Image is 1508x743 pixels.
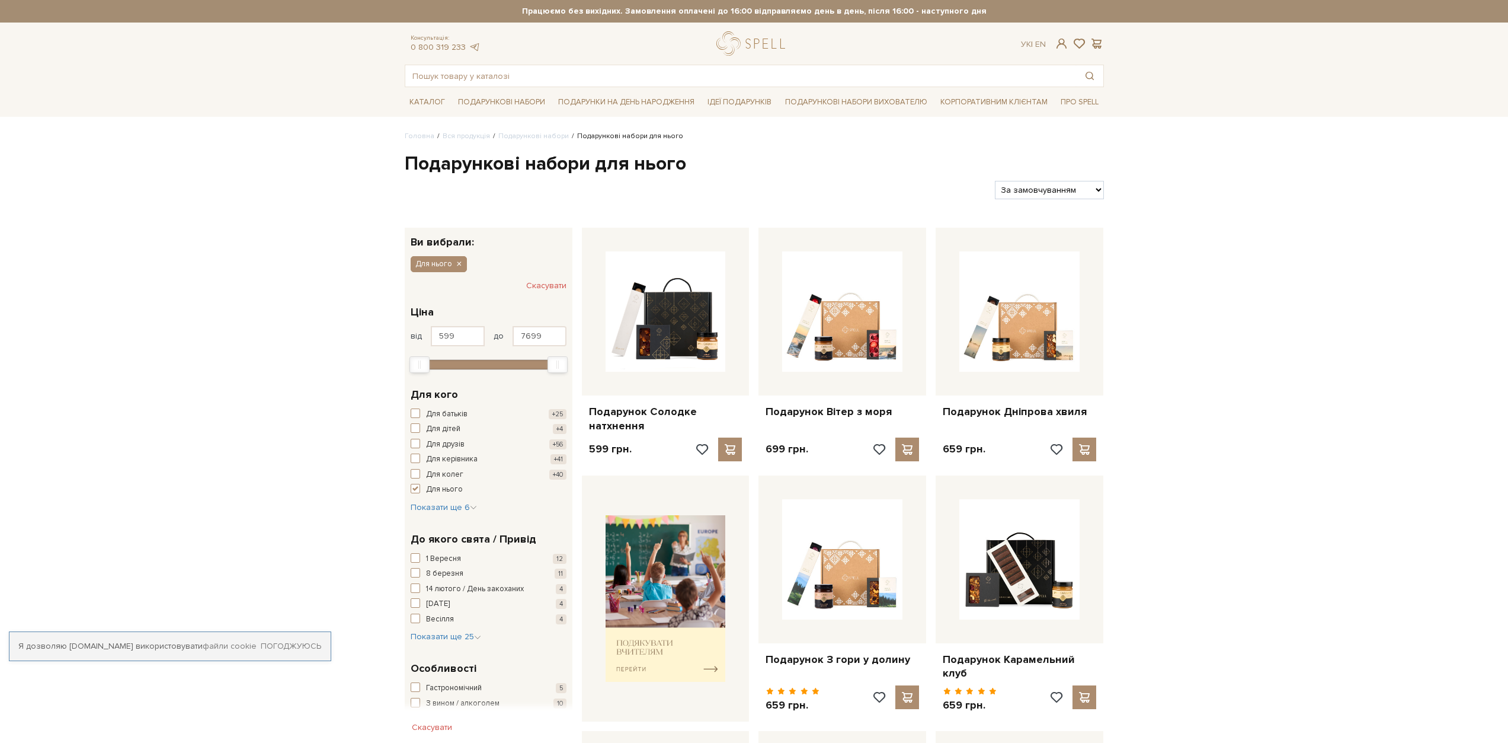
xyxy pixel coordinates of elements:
[411,454,566,465] button: Для керівника +41
[426,698,500,710] span: З вином / алкоголем
[936,92,1052,112] a: Корпоративним клієнтам
[766,442,808,456] p: 699 грн.
[203,641,257,651] a: файли cookie
[411,632,481,642] span: Показати ще 25
[426,469,463,481] span: Для колег
[469,42,481,52] a: telegram
[556,614,566,624] span: 4
[1031,39,1033,49] span: |
[549,409,566,419] span: +25
[443,132,490,141] a: Вся продукція
[943,442,985,456] p: 659 грн.
[1021,39,1046,50] div: Ук
[556,683,566,693] span: 5
[405,228,572,247] div: Ви вибрали:
[411,568,566,580] button: 8 березня 11
[411,331,422,342] span: від
[405,6,1104,17] strong: Працюємо без вихідних. Замовлення оплачені до 16:00 відправляємо день в день, після 16:00 - насту...
[426,568,463,580] span: 8 березня
[553,554,566,564] span: 12
[426,409,468,420] span: Для батьків
[411,304,434,320] span: Ціна
[426,598,450,610] span: [DATE]
[569,131,683,142] li: Подарункові набори для нього
[766,405,919,419] a: Подарунок Вітер з моря
[411,387,458,403] span: Для кого
[405,718,459,737] button: Скасувати
[589,442,632,456] p: 599 грн.
[526,276,566,295] button: Скасувати
[498,132,569,141] a: Подарункові набори
[1056,93,1103,111] a: Про Spell
[411,42,466,52] a: 0 800 319 233
[548,356,568,373] div: Max
[426,439,465,451] span: Для друзів
[411,484,566,496] button: Для нього
[411,469,566,481] button: Для колег +40
[716,31,790,56] a: logo
[553,93,699,111] a: Подарунки на День народження
[766,653,919,667] a: Подарунок З гори у долину
[426,484,463,496] span: Для нього
[556,599,566,609] span: 4
[426,553,461,565] span: 1 Вересня
[411,598,566,610] button: [DATE] 4
[411,631,481,643] button: Показати ще 25
[261,641,321,652] a: Погоджуюсь
[411,531,536,547] span: До якого свята / Привід
[411,661,476,677] span: Особливості
[9,641,331,652] div: Я дозволяю [DOMAIN_NAME] використовувати
[411,502,477,512] span: Показати ще 6
[553,424,566,434] span: +4
[411,409,566,420] button: Для батьків +25
[555,569,566,579] span: 11
[550,454,566,464] span: +41
[549,439,566,449] span: +56
[1035,39,1046,49] a: En
[426,454,478,465] span: Для керівника
[766,699,819,712] p: 659 грн.
[411,698,566,710] button: З вином / алкоголем 10
[780,92,932,112] a: Подарункові набори вихователю
[411,502,477,514] button: Показати ще 6
[411,439,566,451] button: Для друзів +56
[405,93,450,111] a: Каталог
[589,405,742,433] a: Подарунок Солодке натхнення
[411,683,566,694] button: Гастрономічний 5
[411,423,566,435] button: Для дітей +4
[943,405,1096,419] a: Подарунок Дніпрова хвиля
[409,356,430,373] div: Min
[943,699,997,712] p: 659 грн.
[606,515,726,682] img: banner
[426,423,460,435] span: Для дітей
[513,326,566,346] input: Ціна
[405,65,1076,87] input: Пошук товару у каталозі
[405,152,1104,177] h1: Подарункові набори для нього
[426,583,524,595] span: 14 лютого / День закоханих
[426,683,482,694] span: Гастрономічний
[426,614,454,626] span: Весілля
[453,93,550,111] a: Подарункові набори
[411,553,566,565] button: 1 Вересня 12
[943,653,1096,681] a: Подарунок Карамельний клуб
[415,259,452,269] span: Для нього
[494,331,504,342] span: до
[556,584,566,594] span: 4
[431,326,485,346] input: Ціна
[411,34,481,42] span: Консультація:
[411,583,566,595] button: 14 лютого / День закоханих 4
[553,699,566,709] span: 10
[1076,65,1103,87] button: Пошук товару у каталозі
[411,614,566,626] button: Весілля 4
[549,470,566,480] span: +40
[405,132,434,141] a: Головна
[703,93,776,111] a: Ідеї подарунків
[411,256,467,272] button: Для нього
